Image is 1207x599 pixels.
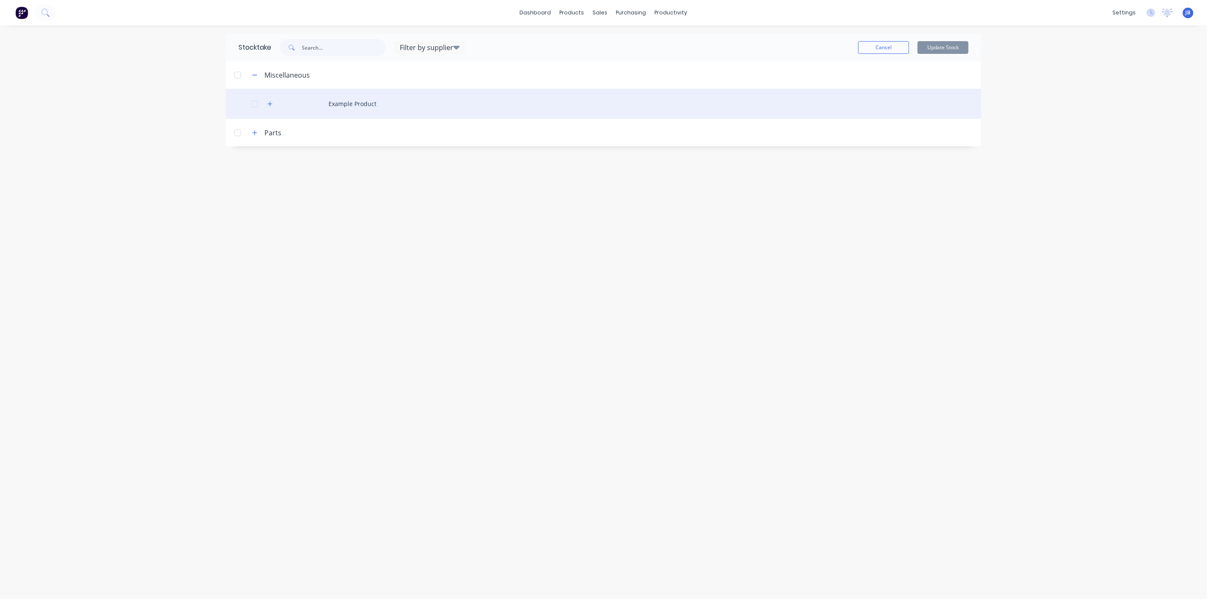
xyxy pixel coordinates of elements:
[264,128,281,138] div: Parts
[858,41,909,54] button: Cancel
[516,6,556,19] a: dashboard
[302,39,386,56] input: Search...
[651,6,692,19] div: productivity
[918,41,968,54] button: Update Stock
[15,6,28,19] img: Factory
[264,70,310,80] div: Miscellaneous
[589,6,612,19] div: sales
[1108,6,1140,19] div: settings
[556,6,589,19] div: products
[395,42,465,53] div: Filter by supplier
[226,34,271,61] div: Stocktake
[612,6,651,19] div: purchasing
[1186,9,1191,17] span: JB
